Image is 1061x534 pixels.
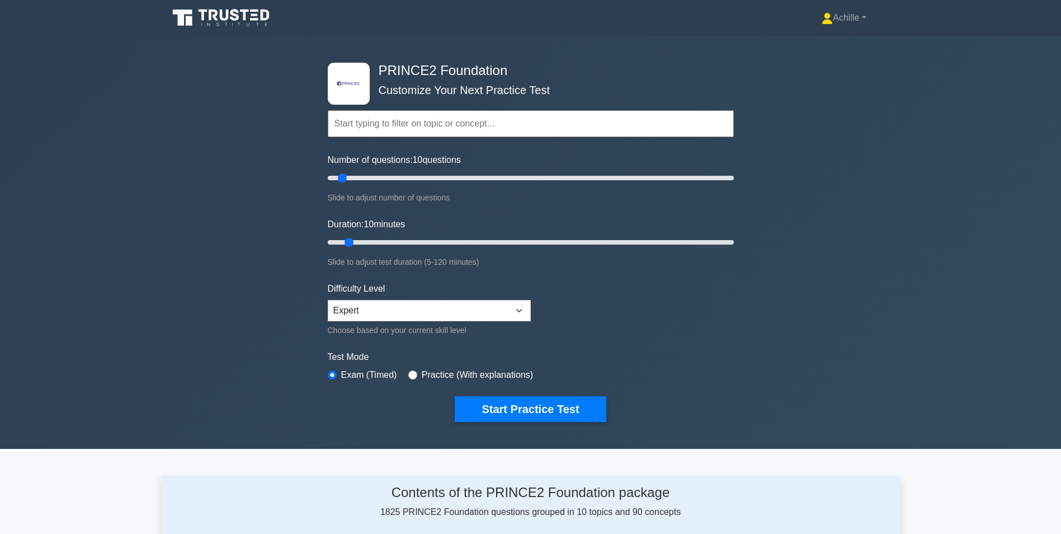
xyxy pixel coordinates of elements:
label: Test Mode [328,350,734,364]
div: Slide to adjust number of questions [328,191,734,204]
label: Difficulty Level [328,282,385,296]
label: Exam (Timed) [341,368,397,382]
h4: Contents of the PRINCE2 Foundation package [267,485,794,501]
label: Number of questions: questions [328,153,461,167]
span: 10 [364,219,374,229]
label: Practice (With explanations) [422,368,533,382]
input: Start typing to filter on topic or concept... [328,110,734,137]
button: Start Practice Test [455,396,606,422]
span: 10 [413,155,423,165]
div: Slide to adjust test duration (5-120 minutes) [328,255,734,269]
label: Duration: minutes [328,218,405,231]
div: 1825 PRINCE2 Foundation questions grouped in 10 topics and 90 concepts [267,485,794,519]
div: Choose based on your current skill level [328,324,531,337]
h4: PRINCE2 Foundation [374,63,679,79]
a: Achille [795,7,893,29]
